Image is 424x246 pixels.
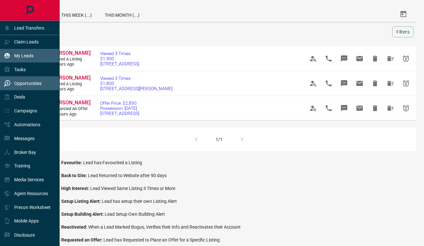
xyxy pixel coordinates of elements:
[52,75,90,81] a: [PERSON_NAME]
[100,51,139,56] span: Viewed 3 Times
[61,237,103,242] span: Requested an Offer
[98,6,146,22] div: This Month (...)
[61,224,88,230] span: Reactivated
[383,76,398,91] span: Hide All from Chika Obiwuru
[398,51,414,66] span: Snooze
[52,112,90,117] span: 13 hours ago
[52,81,90,87] span: Viewed a Listing
[52,50,90,57] a: [PERSON_NAME]
[52,106,90,112] span: Requested an Offer
[216,137,223,142] div: 1/1
[100,56,139,61] span: $1,900
[100,100,139,116] a: Offer Price: $2,850Possession: [DATE][STREET_ADDRESS]
[352,100,367,116] span: Email
[61,173,88,178] span: Back to Site
[88,224,241,230] span: When a Lead Marked Bogus, Verifies their Info and Reactivates their Account
[100,51,139,66] a: Viewed 3 Times$1,900[STREET_ADDRESS]
[88,173,167,178] span: Lead Returned to Website after 90 days
[321,51,336,66] span: Call
[383,51,398,66] span: Hide All from Nicholas DSouza
[61,199,102,204] span: Setup Listing Alert
[52,62,90,67] span: 8 hours ago
[336,51,352,66] span: Message
[52,50,91,56] span: [PERSON_NAME]
[352,51,367,66] span: Email
[52,99,91,106] span: [PERSON_NAME]
[383,100,398,116] span: Hide All from Franklin Osiki
[321,76,336,91] span: Call
[103,237,220,242] span: Lead has Requested to Place an Offer for a Specific Listing
[398,76,414,91] span: Snooze
[392,26,414,37] button: Filters
[52,99,90,106] a: [PERSON_NAME]
[61,160,83,165] span: Favourite
[61,212,105,217] span: Setup Building Alert
[336,100,352,116] span: Message
[100,106,139,111] span: Possession: [DATE]
[398,100,414,116] span: Snooze
[100,76,172,81] span: Viewed 3 Times
[367,76,383,91] span: Hide
[367,51,383,66] span: Hide
[102,199,177,204] span: Lead has setup their own Listing Alert
[52,75,91,81] span: [PERSON_NAME]
[105,212,165,217] span: Lead Setup Own Building Alert
[52,57,90,62] span: Viewed a Listing
[367,100,383,116] span: Hide
[100,61,139,66] span: [STREET_ADDRESS]
[100,81,172,86] span: $1,800
[321,100,336,116] span: Call
[305,51,321,66] span: View Profile
[352,76,367,91] span: Email
[396,6,411,22] button: Select Date Range
[55,6,98,22] div: This Week (...)
[100,76,172,91] a: Viewed 3 Times$1,800[STREET_ADDRESS][PERSON_NAME]
[83,160,142,165] span: Lead has Favourited a Listing
[90,186,175,191] span: Lead Viewed Same Listing 3 Times or More
[52,87,90,92] span: 9 hours ago
[100,100,139,106] span: Offer Price: $2,850
[61,186,90,191] span: High Interest
[100,86,172,91] span: [STREET_ADDRESS][PERSON_NAME]
[305,100,321,116] span: View Profile
[305,76,321,91] span: View Profile
[336,76,352,91] span: Message
[100,111,139,116] span: [STREET_ADDRESS]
